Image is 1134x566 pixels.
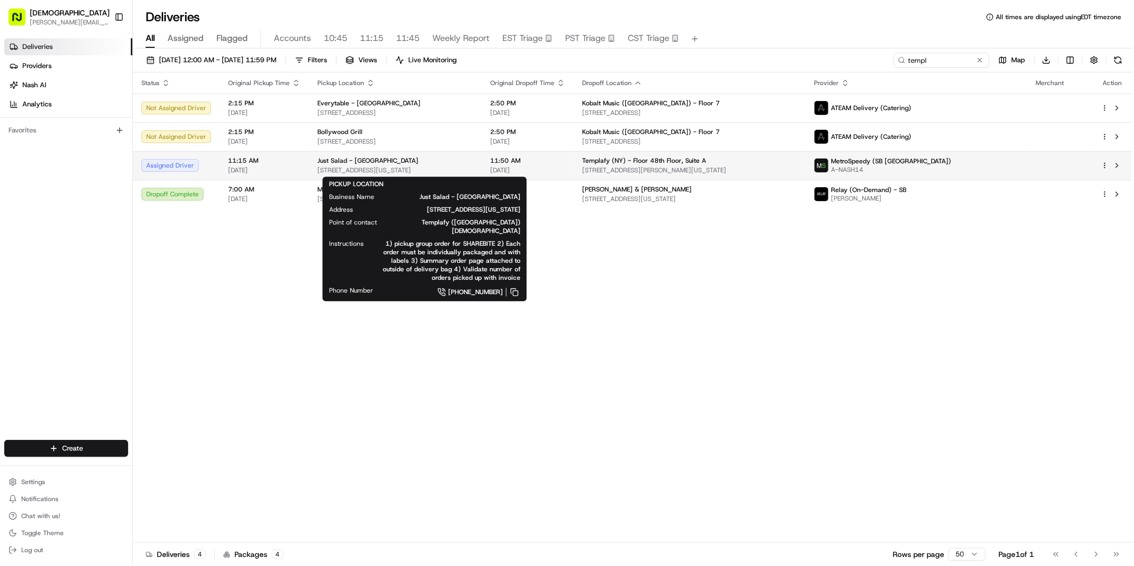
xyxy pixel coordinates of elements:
[228,99,300,107] span: 2:15 PM
[141,79,159,87] span: Status
[582,185,692,194] span: [PERSON_NAME] & [PERSON_NAME]
[996,13,1121,21] span: All times are displayed using EDT timezone
[358,55,377,65] span: Views
[490,109,565,117] span: [DATE]
[216,32,248,45] span: Flagged
[4,122,128,139] div: Favorites
[22,99,52,109] span: Analytics
[4,509,128,523] button: Chat with us!
[628,32,669,45] span: CST Triage
[582,166,797,174] span: [STREET_ADDRESS][PERSON_NAME][US_STATE]
[21,546,43,554] span: Log out
[21,154,81,165] span: Knowledge Base
[272,550,283,559] div: 4
[274,32,311,45] span: Accounts
[324,32,347,45] span: 10:45
[814,130,828,144] img: ateam_logo.png
[22,42,53,52] span: Deliveries
[4,526,128,540] button: Toggle Theme
[490,137,565,146] span: [DATE]
[36,112,135,121] div: We're available if you need us!
[831,132,911,141] span: ATEAM Delivery (Catering)
[894,53,989,68] input: Type to search
[490,79,555,87] span: Original Dropoff Time
[893,549,944,560] p: Rows per page
[490,128,565,136] span: 2:50 PM
[228,156,300,165] span: 11:15 AM
[6,150,86,169] a: 📗Knowledge Base
[21,512,60,520] span: Chat with us!
[360,32,383,45] span: 11:15
[228,79,290,87] span: Original Pickup Time
[228,137,300,146] span: [DATE]
[814,79,839,87] span: Provider
[329,286,373,295] span: Phone Number
[228,195,300,203] span: [DATE]
[396,32,419,45] span: 11:45
[329,180,383,188] span: PICKUP LOCATION
[391,53,461,68] button: Live Monitoring
[370,205,520,214] span: [STREET_ADDRESS][US_STATE]
[814,159,828,172] img: metro_speed_logo.png
[1036,79,1064,87] span: Merchant
[146,549,206,560] div: Deliveries
[432,32,490,45] span: Weekly Report
[831,157,951,165] span: MetroSpeedy (SB [GEOGRAPHIC_DATA])
[4,475,128,489] button: Settings
[317,99,421,107] span: Everytable - [GEOGRAPHIC_DATA]
[228,166,300,174] span: [DATE]
[814,101,828,115] img: ateam_logo.png
[582,128,720,136] span: Kobalt Music ([GEOGRAPHIC_DATA]) - Floor 7
[30,18,110,27] button: [PERSON_NAME][EMAIL_ADDRESS][DOMAIN_NAME]
[341,53,382,68] button: Views
[146,32,155,45] span: All
[490,166,565,174] span: [DATE]
[565,32,606,45] span: PST Triage
[4,57,132,74] a: Providers
[11,155,19,164] div: 📗
[36,102,174,112] div: Start new chat
[308,55,327,65] span: Filters
[1101,79,1123,87] div: Action
[998,549,1034,560] div: Page 1 of 1
[317,109,473,117] span: [STREET_ADDRESS]
[317,185,387,194] span: Milk N Honey - 46th St
[582,79,632,87] span: Dropoff Location
[141,53,281,68] button: [DATE] 12:00 AM - [DATE] 11:59 PM
[4,492,128,506] button: Notifications
[994,53,1030,68] button: Map
[448,288,503,296] span: [PHONE_NUMBER]
[22,61,52,71] span: Providers
[228,185,300,194] span: 7:00 AM
[1111,53,1125,68] button: Refresh
[228,128,300,136] span: 2:15 PM
[30,7,110,18] button: [DEMOGRAPHIC_DATA]
[390,286,520,298] a: [PHONE_NUMBER]
[28,69,175,80] input: Clear
[831,165,951,174] span: A-NASH14
[11,102,30,121] img: 1736555255976-a54dd68f-1ca7-489b-9aae-adbdc363a1c4
[159,55,276,65] span: [DATE] 12:00 AM - [DATE] 11:59 PM
[181,105,194,118] button: Start new chat
[381,239,520,282] span: 1) pickup group order for SHAREBITE 2) Each order must be individually packaged and with labels 3...
[582,109,797,117] span: [STREET_ADDRESS]
[228,109,300,117] span: [DATE]
[317,137,473,146] span: [STREET_ADDRESS]
[317,195,473,203] span: [STREET_ADDRESS][US_STATE]
[582,156,706,165] span: Templafy (NY) - Floor 48th Floor, Suite A
[394,218,520,235] span: Templafy ([GEOGRAPHIC_DATA]) [DEMOGRAPHIC_DATA]
[223,549,283,560] div: Packages
[11,11,32,32] img: Nash
[582,137,797,146] span: [STREET_ADDRESS]
[408,55,457,65] span: Live Monitoring
[194,550,206,559] div: 4
[582,195,797,203] span: [STREET_ADDRESS][US_STATE]
[4,440,128,457] button: Create
[4,543,128,557] button: Log out
[831,186,906,194] span: Relay (On-Demand) - SB
[100,154,171,165] span: API Documentation
[4,4,110,30] button: [DEMOGRAPHIC_DATA][PERSON_NAME][EMAIL_ADDRESS][DOMAIN_NAME]
[502,32,543,45] span: EST Triage
[21,478,45,486] span: Settings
